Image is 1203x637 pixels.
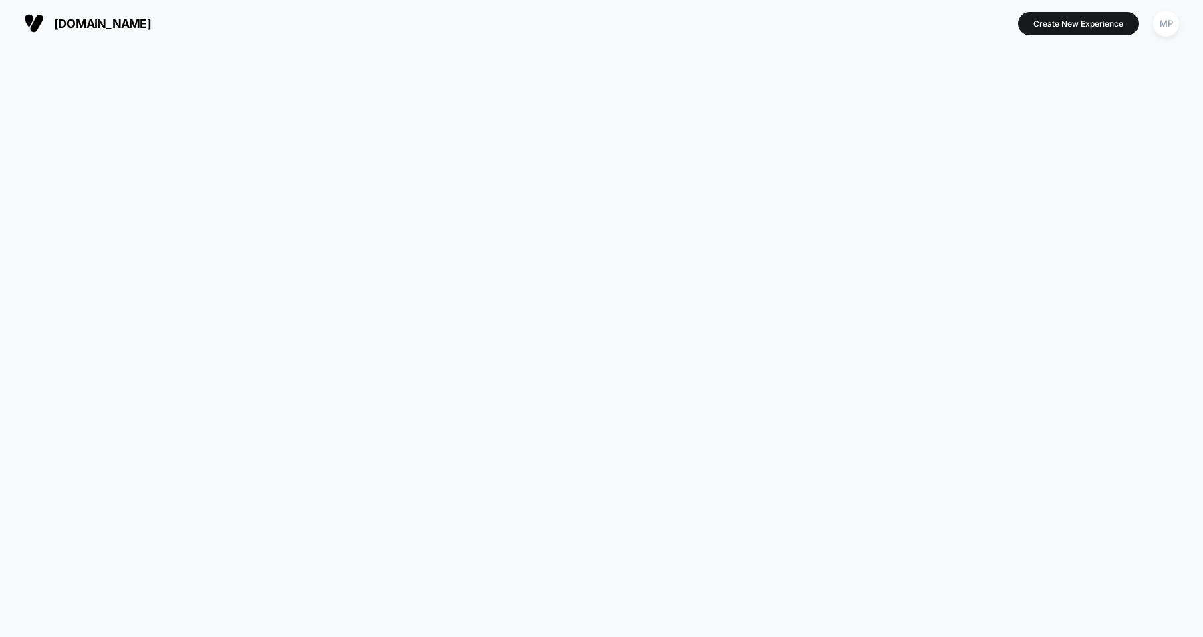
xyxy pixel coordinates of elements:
span: [DOMAIN_NAME] [54,17,151,31]
div: MP [1153,11,1179,37]
button: [DOMAIN_NAME] [20,13,155,34]
button: Create New Experience [1018,12,1139,35]
img: Visually logo [24,13,44,33]
button: MP [1149,10,1183,37]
